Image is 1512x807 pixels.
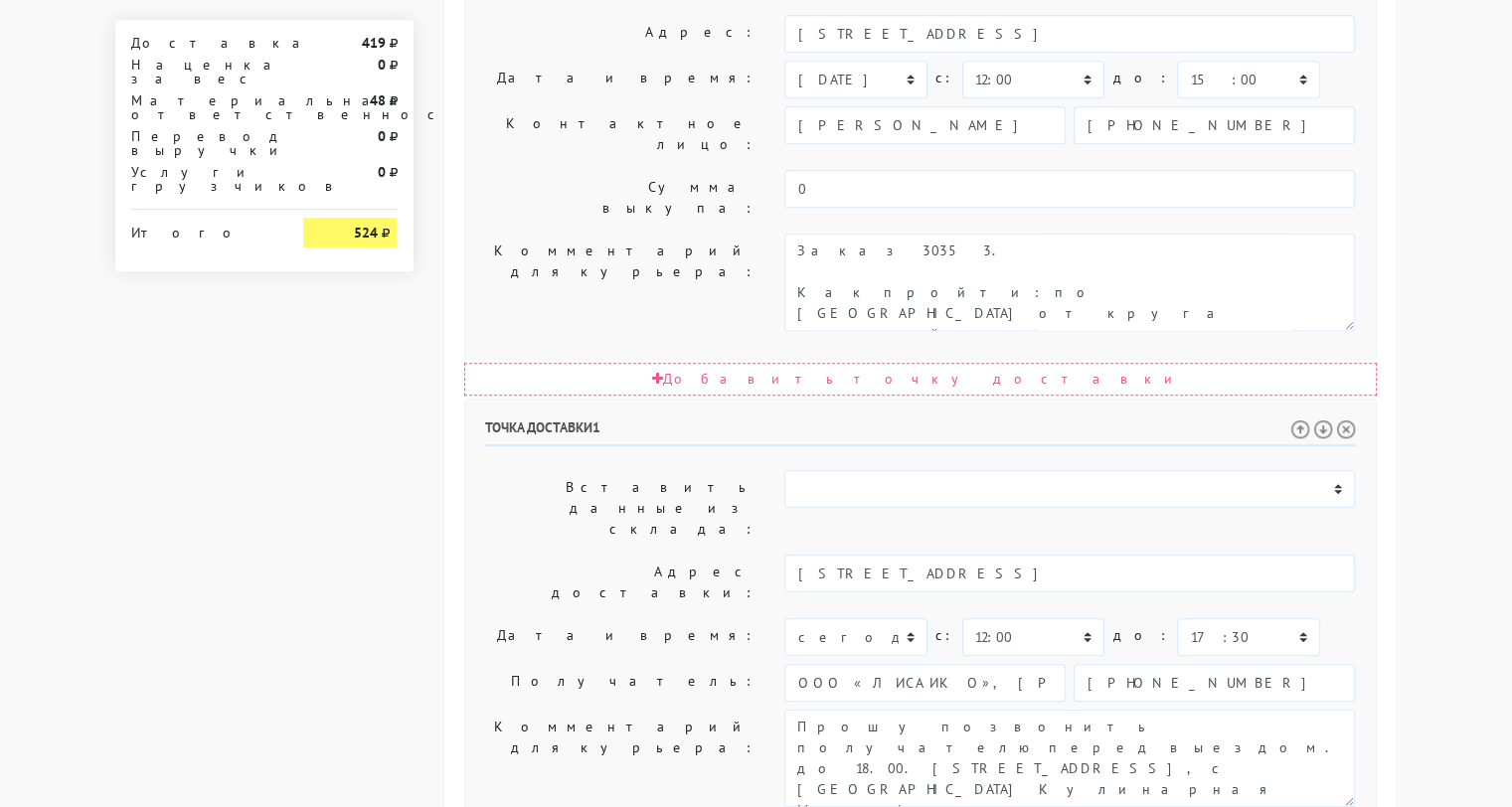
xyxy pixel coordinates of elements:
[470,470,770,547] label: Вставить данные из склада:
[935,61,954,95] label: c:
[784,106,1066,144] input: Имя
[470,170,770,226] label: Сумма выкупа:
[470,234,770,331] label: Комментарий для курьера:
[369,91,385,109] strong: 48
[116,93,289,121] div: Материальная ответственность
[470,710,770,807] label: Комментарий для курьера:
[470,555,770,610] label: Адрес доставки:
[116,58,289,85] div: Наценка за вес
[784,664,1066,702] input: Имя
[1112,618,1169,653] label: до:
[131,218,274,240] div: Итого
[1074,106,1355,144] input: Телефон
[353,224,377,242] strong: 524
[116,129,289,157] div: Перевод выручки
[470,106,770,162] label: Контактное лицо:
[935,618,954,653] label: c:
[377,127,385,145] strong: 0
[784,234,1355,331] textarea: Как пройти: по [GEOGRAPHIC_DATA] от круга второй поворот во двор. Серые ворота с калиткой между а...
[470,15,770,53] label: Адрес:
[377,163,385,181] strong: 0
[1112,61,1169,95] label: до:
[470,618,770,656] label: Дата и время:
[377,56,385,74] strong: 0
[470,664,770,702] label: Получатель:
[485,419,1356,446] h6: Точка доставки
[116,36,289,50] div: Доставка
[464,363,1377,396] div: Добавить точку доставки
[784,710,1355,807] textarea: Прошу позвонить получателю перед выездом. 10/09 дл [STREET_ADDRESS], с [GEOGRAPHIC_DATA] Кулинарн...
[1074,664,1355,702] input: Телефон
[470,61,770,98] label: Дата и время:
[361,34,385,52] strong: 419
[592,418,600,436] span: 1
[116,165,289,193] div: Услуги грузчиков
